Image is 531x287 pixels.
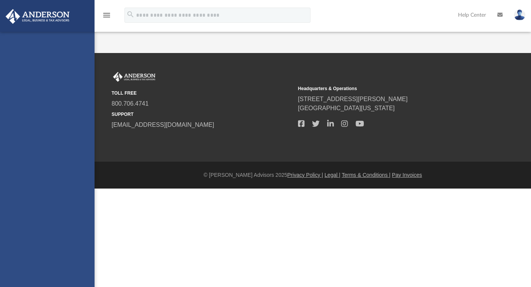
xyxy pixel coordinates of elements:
small: SUPPORT [112,111,293,118]
i: menu [102,11,111,20]
a: [GEOGRAPHIC_DATA][US_STATE] [298,105,395,111]
a: Terms & Conditions | [342,172,391,178]
a: Privacy Policy | [287,172,323,178]
div: © [PERSON_NAME] Advisors 2025 [95,171,531,179]
a: [STREET_ADDRESS][PERSON_NAME] [298,96,408,102]
i: search [126,10,135,19]
img: Anderson Advisors Platinum Portal [112,72,157,82]
a: menu [102,14,111,20]
a: 800.706.4741 [112,100,149,107]
small: TOLL FREE [112,90,293,97]
img: Anderson Advisors Platinum Portal [3,9,72,24]
a: Legal | [324,172,340,178]
a: Pay Invoices [392,172,422,178]
img: User Pic [514,9,525,20]
a: [EMAIL_ADDRESS][DOMAIN_NAME] [112,122,214,128]
small: Headquarters & Operations [298,85,479,92]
